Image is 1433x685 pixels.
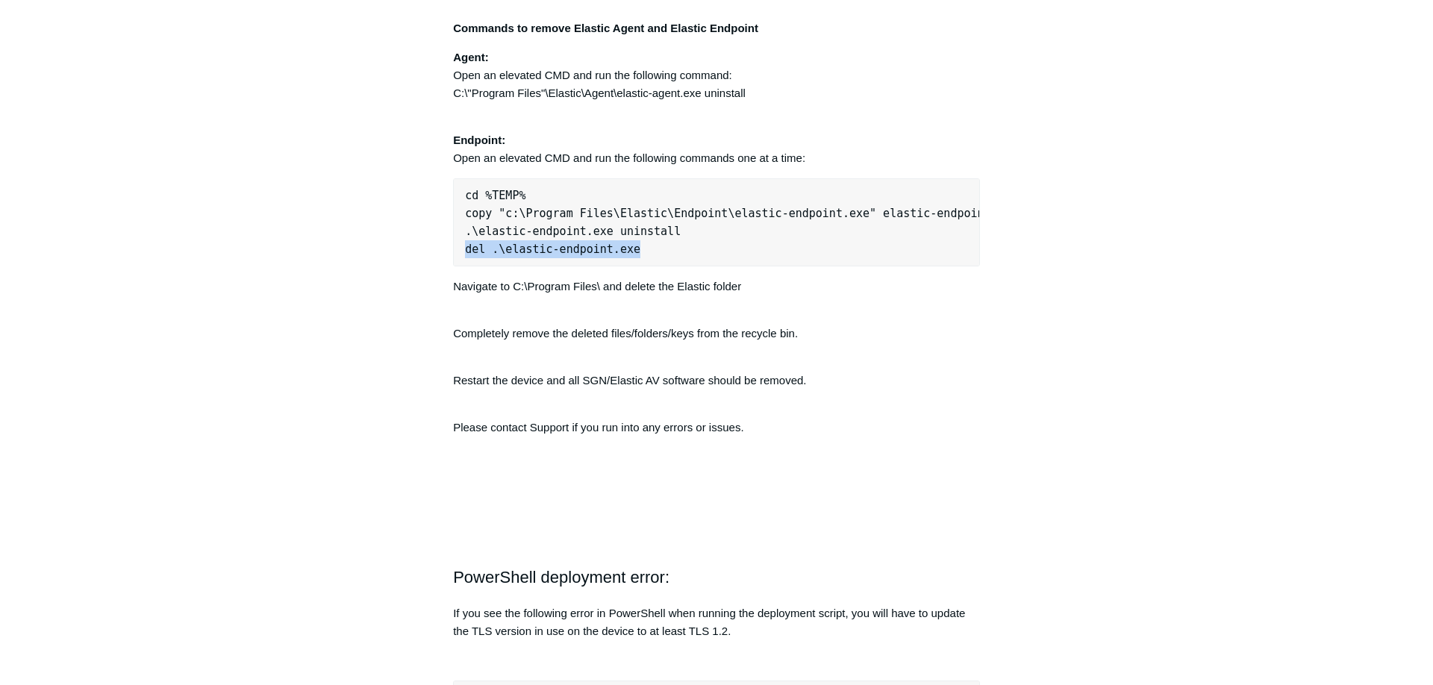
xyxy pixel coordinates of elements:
p: Restart the device and all SGN/Elastic AV software should be removed. [453,354,980,407]
strong: Endpoint: [453,134,505,146]
p: Please contact Support if you run into any errors or issues. [453,419,980,437]
strong: Agent: [453,51,489,63]
p: Open an elevated CMD and run the following command: C:\"Program Files"\Elastic\Agent\elastic-agen... [453,49,980,102]
p: Completely remove the deleted files/folders/keys from the recycle bin. [453,307,980,342]
p: Navigate to C:\Program Files\ and delete the Elastic folder [453,278,980,295]
pre: cd %TEMP% copy "c:\Program Files\Elastic\Endpoint\elastic-endpoint.exe" elastic-endpoint.exe .\el... [453,178,980,266]
p: Open an elevated CMD and run the following commands one at a time: [453,113,980,167]
p: If you see the following error in PowerShell when running the deployment script, you will have to... [453,604,980,640]
strong: Commands to remove Elastic Agent and Elastic Endpoint [453,22,758,34]
h2: PowerShell deployment error: [453,564,980,590]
